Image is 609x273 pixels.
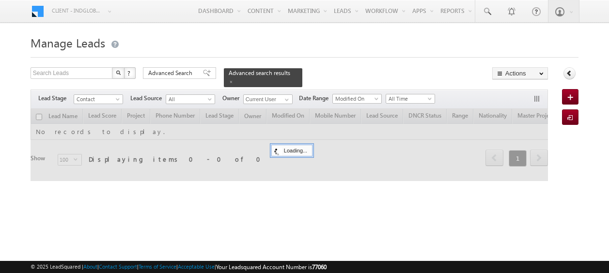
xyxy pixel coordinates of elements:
[386,94,435,104] a: All Time
[216,263,327,271] span: Your Leadsquared Account Number is
[312,263,327,271] span: 77060
[271,145,312,156] div: Loading...
[243,94,293,104] input: Type to Search
[166,94,215,104] a: All
[31,262,327,272] span: © 2025 LeadSquared | | | | |
[299,94,332,103] span: Date Range
[38,94,74,103] span: Lead Stage
[74,94,123,104] a: Contact
[332,94,382,104] a: Modified On
[31,35,105,50] span: Manage Leads
[148,69,195,77] span: Advanced Search
[166,95,212,104] span: All
[333,94,379,103] span: Modified On
[229,69,290,76] span: Advanced search results
[130,94,166,103] span: Lead Source
[99,263,137,270] a: Contact Support
[74,95,120,104] span: Contact
[280,95,292,105] a: Show All Items
[492,67,548,79] button: Actions
[83,263,97,270] a: About
[116,70,121,75] img: Search
[139,263,176,270] a: Terms of Service
[386,94,432,103] span: All Time
[52,6,103,15] span: Client - indglobal1 (77060)
[124,67,136,79] button: ?
[222,94,243,103] span: Owner
[178,263,215,270] a: Acceptable Use
[127,69,132,77] span: ?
